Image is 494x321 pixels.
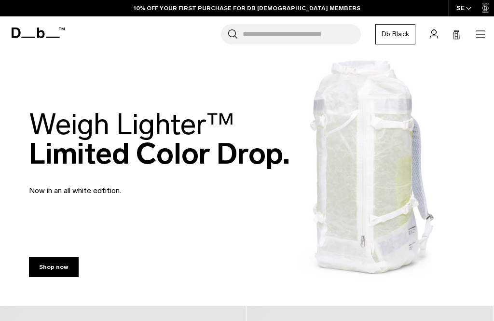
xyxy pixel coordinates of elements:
a: Shop now [29,257,79,277]
p: Now in an all white edtition. [29,173,261,196]
h2: Limited Color Drop. [29,110,290,168]
span: Weigh Lighter™ [29,107,234,142]
a: Db Black [375,24,415,44]
a: 10% OFF YOUR FIRST PURCHASE FOR DB [DEMOGRAPHIC_DATA] MEMBERS [134,4,360,13]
